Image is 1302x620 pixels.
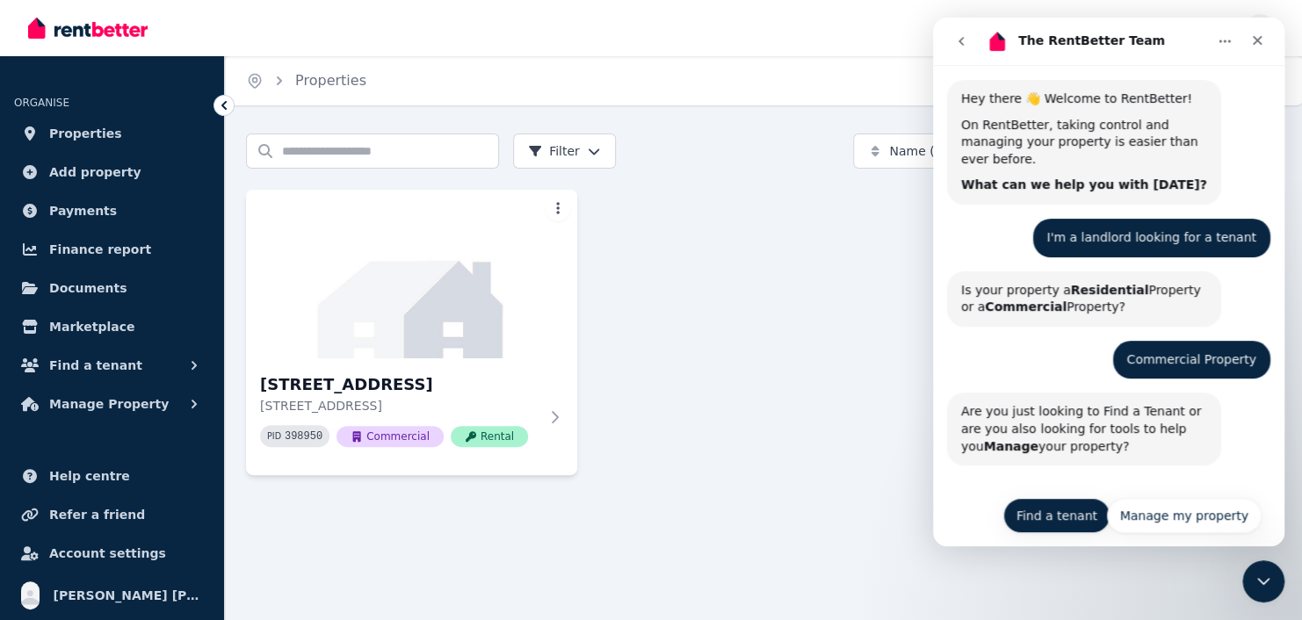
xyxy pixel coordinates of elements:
[546,197,570,221] button: More options
[49,543,166,564] span: Account settings
[336,426,444,447] span: Commercial
[260,397,539,415] p: [STREET_ADDRESS]
[14,270,210,306] a: Documents
[49,123,122,144] span: Properties
[14,97,69,109] span: ORGANISE
[933,18,1284,546] iframe: Intercom live chat
[246,190,577,475] a: 301 Castlereagh St, Sydney[STREET_ADDRESS][STREET_ADDRESS]PID 398950CommercialRental
[49,239,151,260] span: Finance report
[54,585,203,606] span: [PERSON_NAME] [PERSON_NAME]
[14,155,210,190] a: Add property
[49,393,169,415] span: Manage Property
[267,431,281,441] small: PID
[1242,560,1284,602] iframe: Intercom live chat
[28,15,148,41] img: RentBetter
[49,316,134,337] span: Marketplace
[14,386,210,422] button: Manage Property
[14,497,210,532] a: Refer a friend
[49,465,130,487] span: Help centre
[14,309,210,344] a: Marketplace
[513,133,616,169] button: Filter
[14,232,210,267] a: Finance report
[285,430,322,443] code: 398950
[225,56,387,105] nav: Breadcrumb
[14,193,210,228] a: Payments
[49,278,127,299] span: Documents
[49,504,145,525] span: Refer a friend
[889,142,960,160] span: Name (A-Z)
[49,200,117,221] span: Payments
[14,116,210,151] a: Properties
[853,133,1022,169] button: Name (A-Z)
[14,536,210,571] a: Account settings
[14,348,210,383] button: Find a tenant
[528,142,580,160] span: Filter
[14,458,210,494] a: Help centre
[246,190,577,358] img: 301 Castlereagh St, Sydney
[451,426,528,447] span: Rental
[260,372,539,397] h3: [STREET_ADDRESS]
[49,355,142,376] span: Find a tenant
[49,162,141,183] span: Add property
[295,72,366,89] a: Properties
